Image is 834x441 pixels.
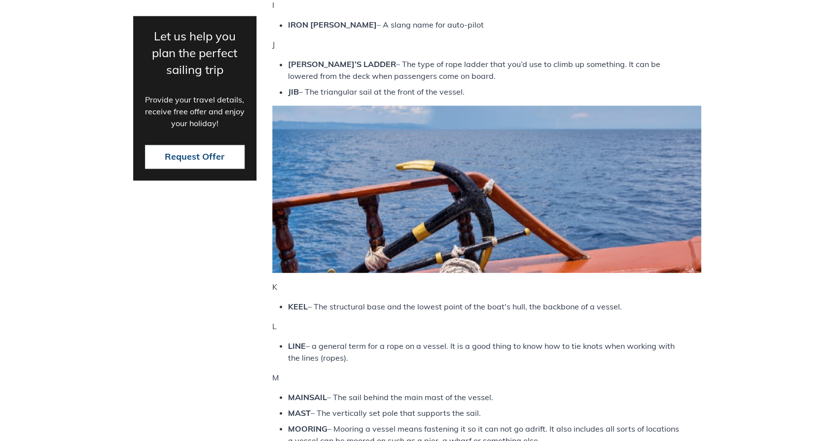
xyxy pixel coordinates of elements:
[145,28,245,78] p: Let us help you plan the perfect sailing trip
[288,19,686,31] li: – A slang name for auto-pilot
[288,59,396,69] strong: [PERSON_NAME]’S LADDER
[288,407,686,418] li: – The vertically set pole that supports the sail.
[272,280,701,292] h1: K
[288,407,311,417] strong: MAST
[288,340,306,350] strong: LINE
[145,94,245,129] p: Provide your travel details, receive free offer and enjoy your holiday!
[288,87,299,97] strong: JIB
[145,145,245,169] button: Request Offer
[288,20,377,30] strong: IRON [PERSON_NAME]
[288,301,308,311] strong: KEEL
[272,38,701,50] h1: J
[288,58,686,82] li: – The type of rope ladder that you’d use to climb up something. It can be lowered from the deck w...
[288,339,686,363] li: – a general term for a rope on a vessel. It is a good thing to know how to tie knots when working...
[272,320,701,332] h1: L
[288,423,327,433] strong: MOORING
[288,391,686,403] li: – The sail behind the main mast of the vessel.
[288,392,327,402] strong: MAINSAIL
[272,371,701,383] h1: M
[288,300,686,312] li: – The structural base and the lowest point of the boat's hull, the backbone of a vessel.
[288,86,686,98] li: – The triangular sail at the front of the vessel.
